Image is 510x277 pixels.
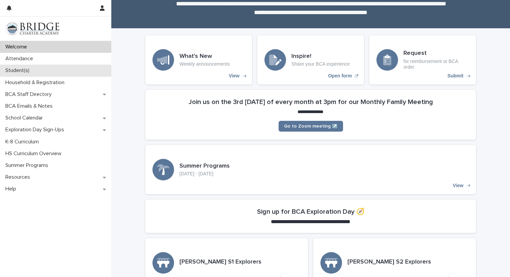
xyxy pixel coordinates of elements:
[179,163,230,170] h3: Summer Programs
[279,121,343,132] a: Go to Zoom meeting ↗️
[3,127,69,133] p: Exploration Day Sign-Ups
[145,35,252,84] a: View
[179,61,230,67] p: Weekly announcements
[328,73,352,79] p: Open form
[3,150,67,157] p: HS Curriculum Overview
[448,73,463,79] p: Submit
[3,56,38,62] p: Attendance
[257,208,365,216] h2: Sign up for BCA Exploration Day 🧭
[3,91,57,98] p: BCA Staff Directory
[5,22,59,35] img: V1C1m3IdTEidaUdm9Hs0
[189,98,433,106] h2: Join us on the 3rd [DATE] of every month at 3pm for our Monthly Family Meeting
[284,124,338,129] span: Go to Zoom meeting ↗️
[3,186,22,192] p: Help
[3,115,48,121] p: School Calendar
[291,61,350,67] p: Share your BCA experience
[453,183,463,188] p: View
[291,53,350,60] h3: Inspire!
[229,73,239,79] p: View
[347,258,431,266] h3: [PERSON_NAME] S2 Explorers
[257,35,364,84] a: Open form
[403,59,469,70] p: for reimbursement or BCA order
[403,50,469,57] h3: Request
[3,139,44,145] p: K-8 Curriculum
[3,67,35,74] p: Student(s)
[145,145,476,194] a: View
[179,53,230,60] h3: What's New
[3,162,54,169] p: Summer Programs
[3,103,58,109] p: BCA Emails & Notes
[3,44,32,50] p: Welcome
[3,174,35,180] p: Resources
[369,35,476,84] a: Submit
[179,171,230,177] p: [DATE] - [DATE]
[179,258,261,266] h3: [PERSON_NAME] S1 Explorers
[3,79,70,86] p: Household & Registration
